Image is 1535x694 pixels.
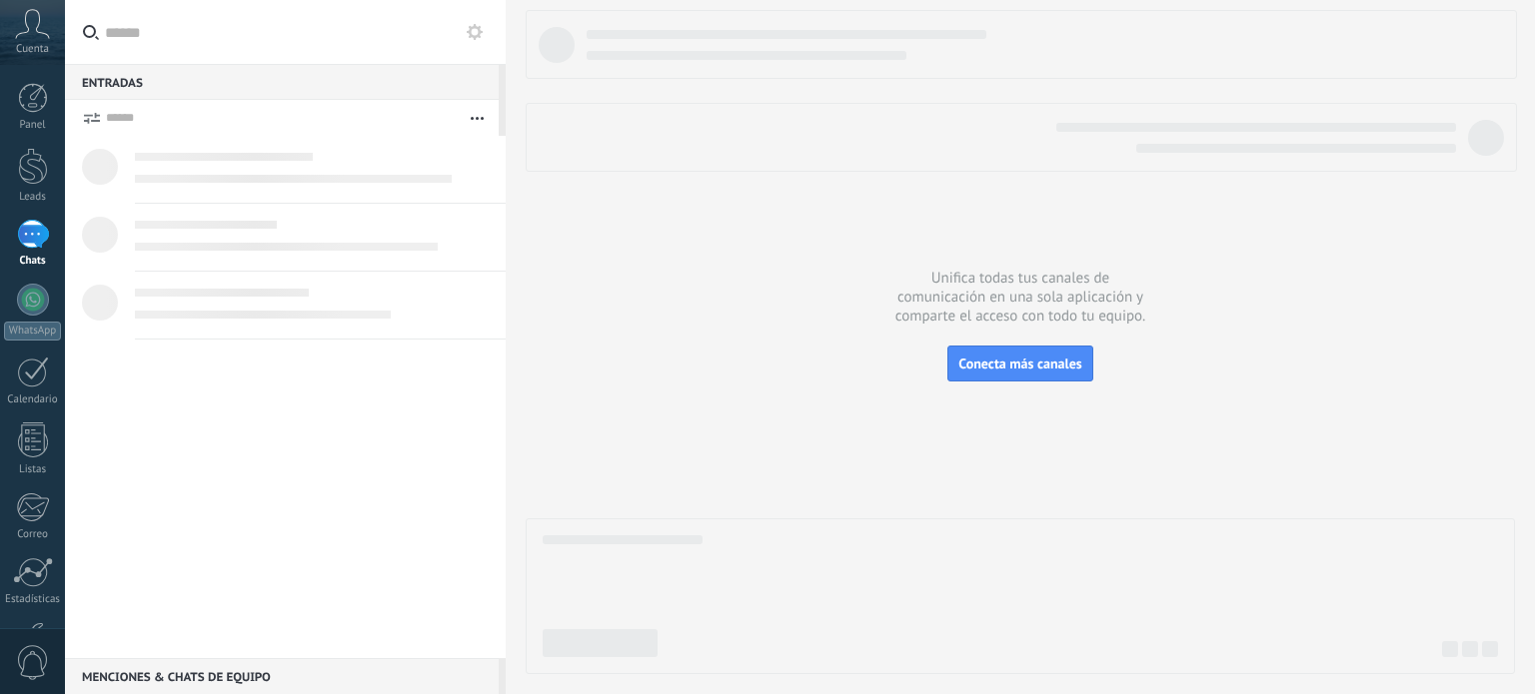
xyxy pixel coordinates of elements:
div: Menciones & Chats de equipo [65,658,499,694]
div: Chats [4,255,62,268]
div: Correo [4,528,62,541]
span: Cuenta [16,43,49,56]
div: Leads [4,191,62,204]
span: Conecta más canales [958,354,1081,372]
div: Entradas [65,64,499,100]
div: Estadísticas [4,593,62,606]
div: WhatsApp [4,322,61,341]
div: Listas [4,463,62,476]
div: Panel [4,119,62,132]
button: Conecta más canales [947,346,1092,381]
div: Calendario [4,393,62,406]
